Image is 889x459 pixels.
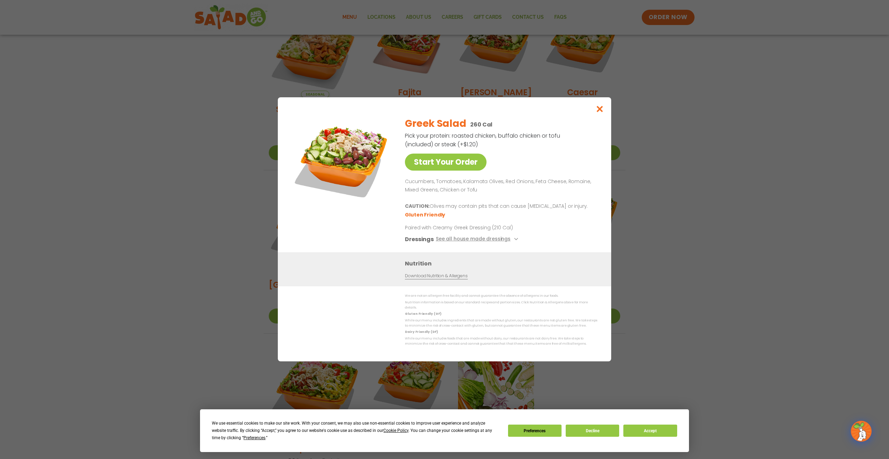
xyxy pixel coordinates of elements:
button: Preferences [508,425,562,437]
li: Gluten Friendly [405,212,446,219]
img: wpChatIcon [851,421,871,441]
img: Featured product photo for Greek Salad [293,111,391,208]
h3: Nutrition [405,260,601,268]
button: Close modal [589,97,611,121]
div: Cookie Consent Prompt [200,409,689,452]
div: We use essential cookies to make our site work. With your consent, we may also use non-essential ... [212,420,499,442]
a: Start Your Order [405,154,487,171]
p: 260 Cal [470,120,492,129]
button: See all house made dressings [436,235,520,244]
h2: Greek Salad [405,116,466,131]
p: Cucumbers, Tomatoes, Kalamata Olives, Red Onions, Feta Cheese, Romaine, Mixed Greens, Chicken or ... [405,178,595,194]
p: We are not an allergen free facility and cannot guarantee the absence of allergens in our foods. [405,294,597,299]
span: Cookie Policy [383,428,408,433]
button: Accept [623,425,677,437]
a: Download Nutrition & Allergens [405,273,467,280]
p: Nutrition information is based on our standard recipes and portion sizes. Click Nutrition & Aller... [405,300,597,311]
span: Preferences [243,435,265,440]
p: While our menu includes foods that are made without dairy, our restaurants are not dairy free. We... [405,336,597,347]
strong: Dairy Friendly (DF) [405,330,438,334]
h3: Dressings [405,235,434,244]
p: Paired with Creamy Greek Dressing (210 Cal) [405,224,533,232]
button: Decline [566,425,619,437]
strong: Gluten Friendly (GF) [405,312,441,316]
b: CAUTION: [405,203,430,210]
p: While our menu includes ingredients that are made without gluten, our restaurants are not gluten ... [405,318,597,329]
p: Pick your protein: roasted chicken, buffalo chicken or tofu (included) or steak (+$1.20) [405,131,561,149]
p: Olives may contain pits that can cause [MEDICAL_DATA] or injury. [405,203,595,211]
